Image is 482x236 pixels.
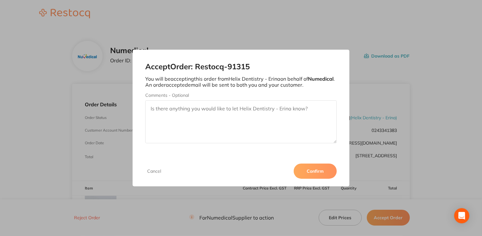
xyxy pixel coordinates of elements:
[308,76,334,82] b: Numedical
[145,76,337,88] p: You will be accepting this order from Helix Dentistry - Erina on behalf of . An order accepted em...
[294,164,337,179] button: Confirm
[145,93,337,98] label: Comments - Optional
[145,168,163,174] button: Cancel
[145,62,337,71] h2: Accept Order: Restocq- 91315
[454,208,469,223] div: Open Intercom Messenger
